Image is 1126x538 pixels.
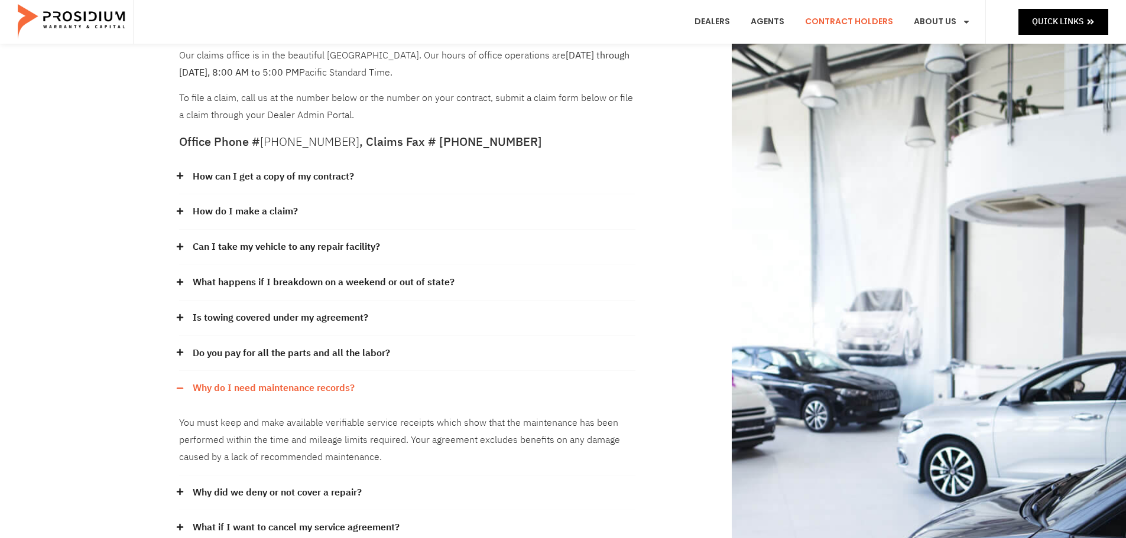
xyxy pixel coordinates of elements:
[179,265,635,301] div: What happens if I breakdown on a weekend or out of state?
[193,309,368,327] a: Is towing covered under my agreement?
[179,336,635,371] div: Do you pay for all the parts and all the labor?
[179,230,635,265] div: Can I take my vehicle to any repair facility?
[260,133,359,151] a: [PHONE_NUMBER]
[193,345,390,362] a: Do you pay for all the parts and all the labor?
[179,136,635,148] h5: Office Phone # , Claims Fax # [PHONE_NUMBER]
[179,475,635,511] div: Why did we deny or not cover a repair?
[1032,14,1083,29] span: Quick Links
[179,301,635,336] div: Is towing covered under my agreement?
[193,484,362,501] a: Why did we deny or not cover a repair?
[179,48,629,80] b: [DATE] through [DATE], 8:00 AM to 5:00 PM
[193,380,355,397] a: Why do I need maintenance records?
[193,274,455,291] a: What happens if I breakdown on a weekend or out of state?
[179,371,635,406] div: Why do I need maintenance records?
[179,406,635,475] div: Why do I need maintenance records?
[179,47,635,124] div: To file a claim, call us at the number below or the number on your contract, submit a claim form ...
[193,203,298,220] a: How do I make a claim?
[179,47,635,81] p: Our claims office is in the beautiful [GEOGRAPHIC_DATA]. Our hours of office operations are Pacif...
[1018,9,1108,34] a: Quick Links
[179,159,635,195] div: How can I get a copy of my contract?
[193,239,380,256] a: Can I take my vehicle to any repair facility?
[193,519,400,536] a: What if I want to cancel my service agreement?
[179,194,635,230] div: How do I make a claim?
[193,168,354,185] a: How can I get a copy of my contract?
